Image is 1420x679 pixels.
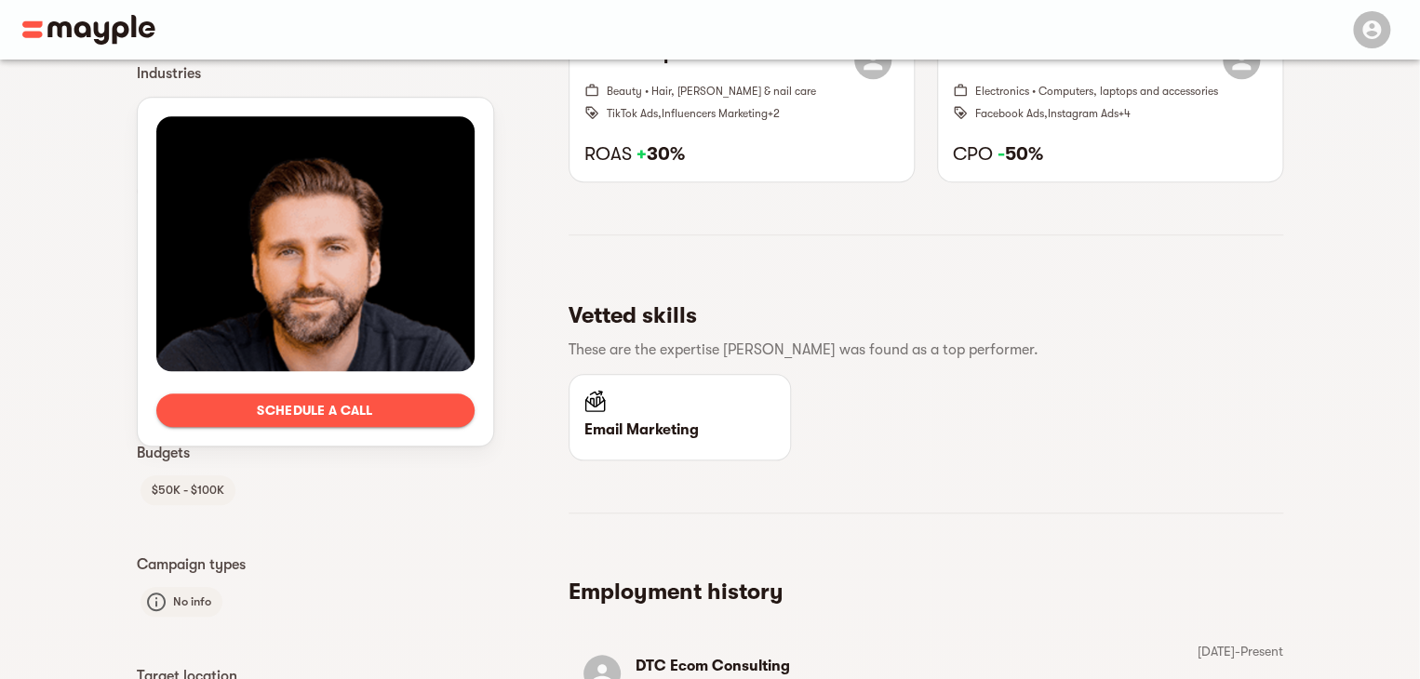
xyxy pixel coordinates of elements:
span: Facebook Ads , [975,107,1048,120]
p: Budgets [137,442,494,464]
h6: ROAS [584,142,899,166]
p: These are the expertise [PERSON_NAME] was found as a top performer. [569,339,1268,361]
span: - [998,143,1005,165]
button: NoodElectronics • Computers, laptops and accessoriesFacebook Ads,Instagram Ads+4CPO -50% [938,27,1282,181]
p: Campaign types [137,553,494,576]
span: Menu [1342,20,1398,35]
div: Beauty [137,92,494,137]
h5: Employment history [569,577,1268,606]
span: Electronics • Computers, laptops and accessories [975,85,1218,98]
button: Bold UniqBeauty • Hair, [PERSON_NAME] & nail careTikTok Ads,Influencers Marketing+2ROAS +30% [569,27,914,181]
span: Influencers Marketing [662,107,768,120]
strong: 50% [998,143,1043,165]
span: + 4 [1119,107,1131,120]
span: TikTok Ads , [607,107,662,120]
span: Schedule a call [171,399,460,421]
button: Schedule a call [156,393,475,427]
h6: CPO [953,142,1267,166]
h6: DTC Ecom Consulting [636,653,802,679]
span: Beauty • Hair, [PERSON_NAME] & nail care [607,85,816,98]
strong: 30% [636,143,685,165]
h6: Bold Uniq [584,42,668,79]
p: [DATE] - Present [1198,640,1283,662]
span: + [636,143,647,165]
p: Email Marketing [584,419,776,441]
h6: Nood [953,42,999,79]
span: No info [162,591,222,613]
span: + 2 [768,107,780,120]
h5: Vetted skills [569,300,1268,330]
span: $50K - $100K [141,479,235,501]
p: Industries [137,62,494,85]
span: Instagram Ads [1048,107,1119,120]
img: Main logo [22,15,155,45]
